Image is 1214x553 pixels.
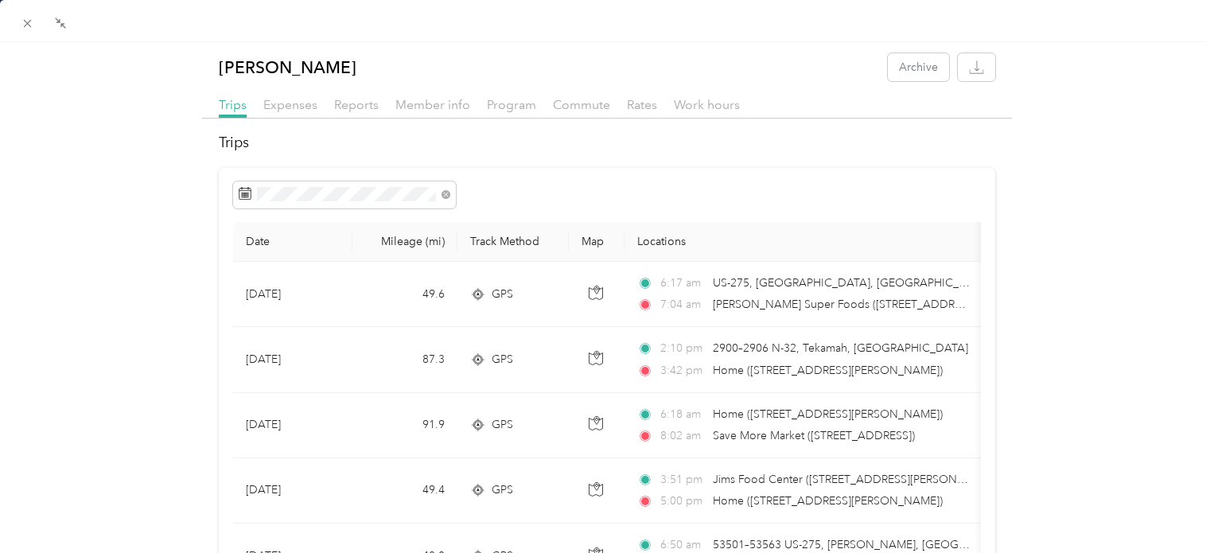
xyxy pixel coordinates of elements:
[660,340,706,357] span: 2:10 pm
[660,296,706,313] span: 7:04 am
[233,327,352,392] td: [DATE]
[713,473,1002,486] span: Jims Food Center ([STREET_ADDRESS][PERSON_NAME])
[660,275,706,292] span: 6:17 am
[334,97,379,112] span: Reports
[713,407,943,421] span: Home ([STREET_ADDRESS][PERSON_NAME])
[713,298,1068,311] span: [PERSON_NAME] Super Foods ([STREET_ADDRESS][PERSON_NAME])
[713,364,943,377] span: Home ([STREET_ADDRESS][PERSON_NAME])
[627,97,657,112] span: Rates
[713,538,1037,551] span: 53501–53563 US-275, [PERSON_NAME], [GEOGRAPHIC_DATA]
[1125,464,1214,553] iframe: Everlance-gr Chat Button Frame
[233,222,352,262] th: Date
[713,341,968,355] span: 2900–2906 N-32, Tekamah, [GEOGRAPHIC_DATA]
[233,458,352,524] td: [DATE]
[352,458,457,524] td: 49.4
[219,53,356,81] p: [PERSON_NAME]
[233,262,352,327] td: [DATE]
[457,222,569,262] th: Track Method
[713,429,915,442] span: Save More Market ([STREET_ADDRESS])
[660,406,706,423] span: 6:18 am
[352,327,457,392] td: 87.3
[660,471,706,489] span: 3:51 pm
[553,97,610,112] span: Commute
[492,286,513,303] span: GPS
[569,222,625,262] th: Map
[263,97,317,112] span: Expenses
[660,362,706,380] span: 3:42 pm
[625,222,990,262] th: Locations
[487,97,536,112] span: Program
[660,427,706,445] span: 8:02 am
[352,393,457,458] td: 91.9
[219,132,994,154] h2: Trips
[888,53,949,81] button: Archive
[233,393,352,458] td: [DATE]
[219,97,247,112] span: Trips
[395,97,470,112] span: Member info
[713,494,943,508] span: Home ([STREET_ADDRESS][PERSON_NAME])
[660,493,706,510] span: 5:00 pm
[492,416,513,434] span: GPS
[492,481,513,499] span: GPS
[674,97,740,112] span: Work hours
[713,276,991,290] span: US-275, [GEOGRAPHIC_DATA], [GEOGRAPHIC_DATA]
[492,351,513,368] span: GPS
[352,262,457,327] td: 49.6
[352,222,457,262] th: Mileage (mi)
